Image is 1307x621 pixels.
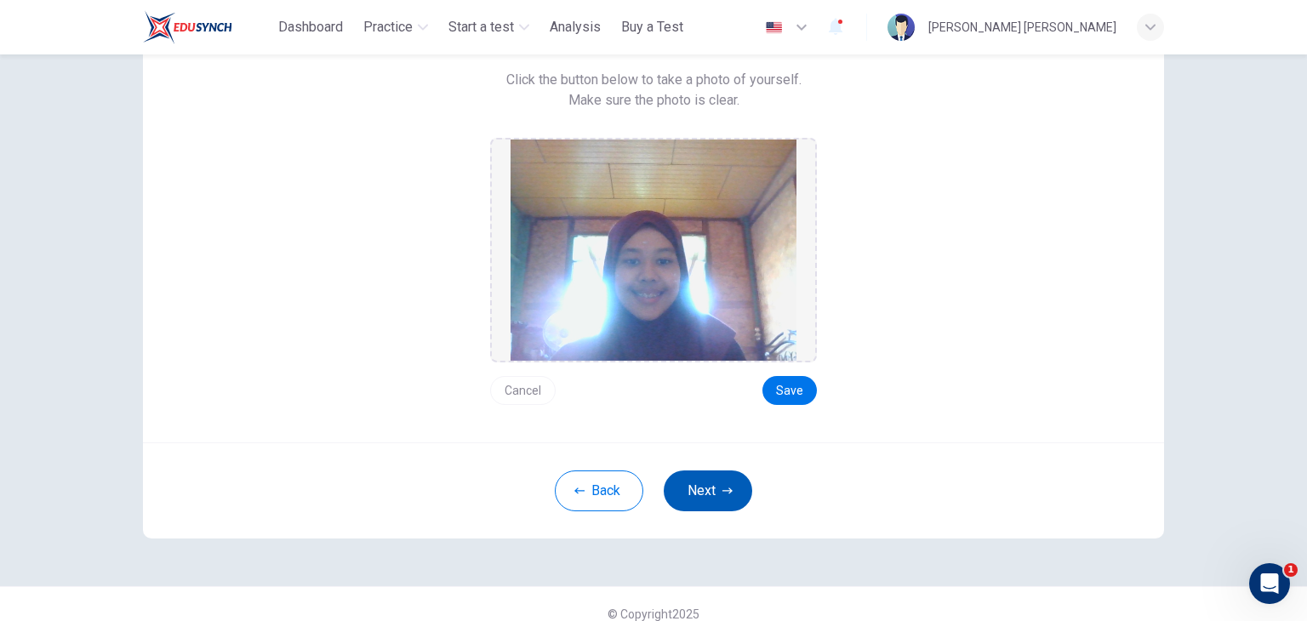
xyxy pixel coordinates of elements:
button: Dashboard [271,12,350,43]
button: Buy a Test [614,12,690,43]
div: [PERSON_NAME] [PERSON_NAME] [928,17,1116,37]
img: Profile picture [888,14,915,41]
span: Buy a Test [621,17,683,37]
img: en [763,21,785,34]
span: Start a test [448,17,514,37]
button: Save [762,376,817,405]
button: Start a test [442,12,536,43]
span: 1 [1284,563,1298,577]
span: Make sure the photo is clear. [568,90,739,111]
span: Analysis [550,17,601,37]
span: Dashboard [278,17,343,37]
button: Analysis [543,12,608,43]
span: © Copyright 2025 [608,607,699,621]
span: Click the button below to take a photo of yourself. [506,70,802,90]
button: Cancel [490,376,556,405]
button: Back [555,470,643,511]
iframe: Intercom live chat [1249,563,1290,604]
span: Practice [363,17,413,37]
button: Next [664,470,752,511]
a: ELTC logo [143,10,271,44]
button: Practice [357,12,435,43]
img: ELTC logo [143,10,232,44]
img: preview screemshot [511,140,796,361]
